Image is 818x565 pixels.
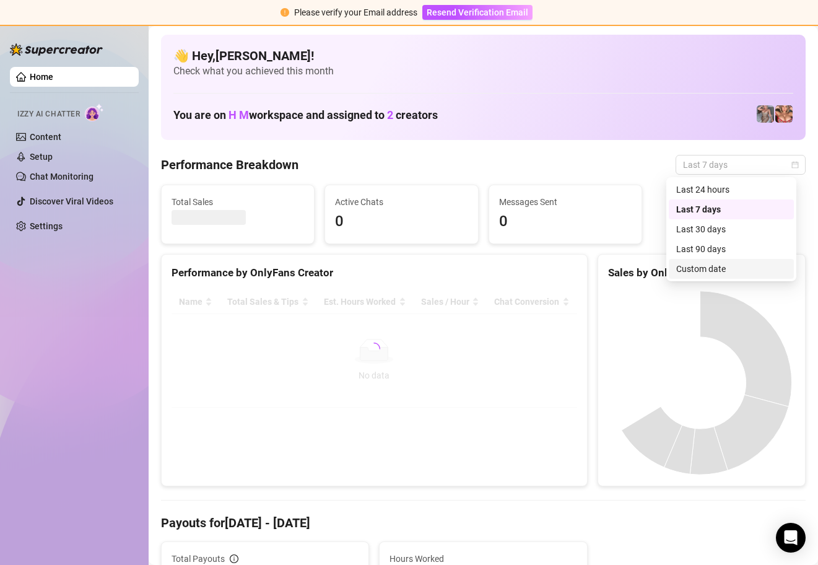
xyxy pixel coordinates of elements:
div: Custom date [669,259,794,279]
span: info-circle [230,554,238,563]
div: Performance by OnlyFans Creator [172,265,577,281]
div: Sales by OnlyFans Creator [608,265,795,281]
a: Content [30,132,61,142]
h4: Payouts for [DATE] - [DATE] [161,514,806,532]
span: 0 [335,210,468,234]
button: Resend Verification Email [422,5,533,20]
span: Check what you achieved this month [173,64,793,78]
span: loading [367,342,381,356]
img: AI Chatter [85,103,104,121]
div: Last 30 days [669,219,794,239]
div: Last 7 days [669,199,794,219]
div: Custom date [676,262,786,276]
a: Chat Monitoring [30,172,94,182]
h4: Performance Breakdown [161,156,298,173]
div: Please verify your Email address [294,6,417,19]
span: Resend Verification Email [427,7,528,17]
h1: You are on workspace and assigned to creators [173,108,438,122]
span: Messages Sent [499,195,632,209]
div: Last 90 days [669,239,794,259]
div: Last 24 hours [676,183,786,196]
a: Home [30,72,53,82]
div: Last 90 days [676,242,786,256]
span: Izzy AI Chatter [17,108,80,120]
img: logo-BBDzfeDw.svg [10,43,103,56]
span: 0 [499,210,632,234]
span: calendar [791,161,799,169]
a: Discover Viral Videos [30,196,113,206]
span: Last 7 days [683,155,798,174]
div: Open Intercom Messenger [776,523,806,553]
a: Setup [30,152,53,162]
h4: 👋 Hey, [PERSON_NAME] ! [173,47,793,64]
span: Active Chats [335,195,468,209]
span: H M [228,108,249,121]
span: Total Sales [172,195,304,209]
div: Last 24 hours [669,180,794,199]
span: 2 [387,108,393,121]
span: exclamation-circle [281,8,289,17]
img: pennylondon [775,105,793,123]
a: Settings [30,221,63,231]
img: pennylondonvip [757,105,774,123]
div: Last 7 days [676,203,786,216]
div: Last 30 days [676,222,786,236]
